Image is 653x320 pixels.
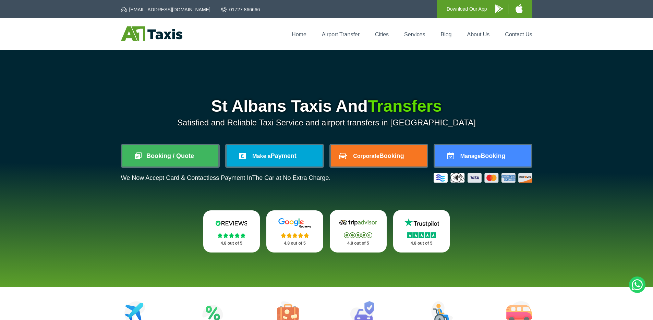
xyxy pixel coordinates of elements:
p: We Now Accept Card & Contactless Payment In [121,174,331,182]
img: Stars [407,232,436,238]
a: Reviews.io Stars 4.8 out of 5 [203,210,260,253]
p: Satisfied and Reliable Taxi Service and airport transfers in [GEOGRAPHIC_DATA] [121,118,532,127]
a: Cities [375,32,389,37]
h1: St Albans Taxis And [121,98,532,114]
img: Stars [281,233,309,238]
img: A1 Taxis St Albans LTD [121,26,182,41]
a: CorporateBooking [331,145,427,167]
p: 4.8 out of 5 [337,239,379,248]
img: Reviews.io [211,218,252,228]
img: Trustpilot [401,218,442,228]
p: 4.8 out of 5 [211,239,253,248]
img: A1 Taxis iPhone App [516,4,523,13]
a: Make aPayment [227,145,323,167]
img: Tripadvisor [338,218,379,228]
span: Corporate [353,153,379,159]
a: [EMAIL_ADDRESS][DOMAIN_NAME] [121,6,210,13]
span: Transfers [368,97,442,115]
a: Google Stars 4.8 out of 5 [266,210,323,253]
span: The Car at No Extra Charge. [252,174,330,181]
img: Google [274,218,315,228]
p: 4.8 out of 5 [401,239,443,248]
p: 4.8 out of 5 [274,239,316,248]
a: Airport Transfer [322,32,360,37]
a: Booking / Quote [122,145,218,167]
span: Make a [252,153,270,159]
a: Tripadvisor Stars 4.8 out of 5 [330,210,387,253]
a: Contact Us [505,32,532,37]
a: Home [292,32,306,37]
img: Stars [217,233,246,238]
span: Manage [460,153,481,159]
a: ManageBooking [435,145,531,167]
p: Download Our App [447,5,487,13]
img: Stars [344,232,372,238]
a: Trustpilot Stars 4.8 out of 5 [393,210,450,253]
a: Blog [440,32,451,37]
a: Services [404,32,425,37]
img: Credit And Debit Cards [434,173,532,183]
a: 01727 866666 [221,6,260,13]
a: About Us [467,32,490,37]
img: A1 Taxis Android App [495,4,503,13]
